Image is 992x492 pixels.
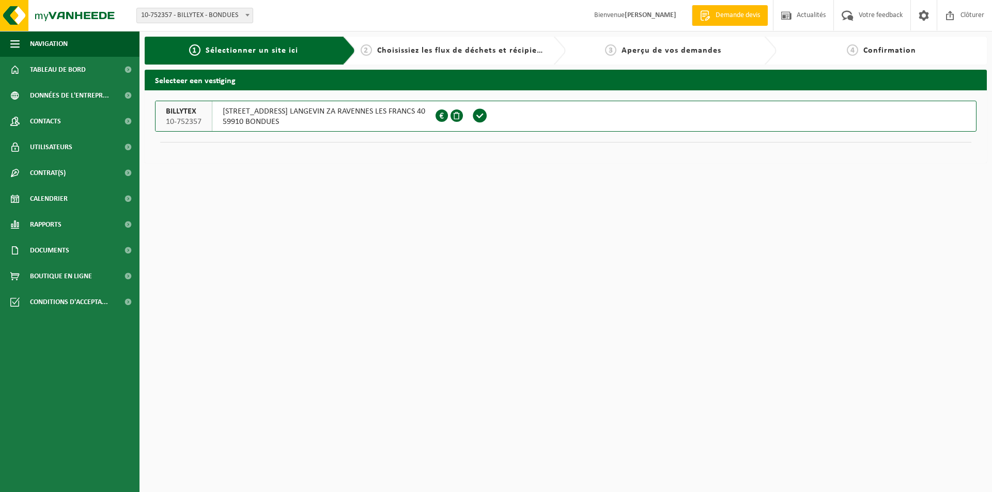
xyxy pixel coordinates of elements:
button: BILLYTEX 10-752357 [STREET_ADDRESS] LANGEVIN ZA RAVENNES LES FRANCS 4059910 BONDUES [155,101,977,132]
a: Demande devis [692,5,768,26]
span: Contacts [30,108,61,134]
span: 2 [361,44,372,56]
span: Demande devis [713,10,763,21]
span: Aperçu de vos demandes [622,46,721,55]
span: Calendrier [30,186,68,212]
span: 59910 BONDUES [223,117,425,127]
span: Conditions d'accepta... [30,289,108,315]
span: 10-752357 [166,117,202,127]
span: Choisissiez les flux de déchets et récipients [377,46,549,55]
span: Contrat(s) [30,160,66,186]
span: Rapports [30,212,61,237]
span: Boutique en ligne [30,263,92,289]
span: 4 [847,44,858,56]
span: Navigation [30,31,68,57]
h2: Selecteer een vestiging [145,70,987,90]
strong: [PERSON_NAME] [625,11,676,19]
span: 10-752357 - BILLYTEX - BONDUES [137,8,253,23]
span: BILLYTEX [166,106,202,117]
span: 3 [605,44,616,56]
span: Données de l'entrepr... [30,83,109,108]
span: [STREET_ADDRESS] LANGEVIN ZA RAVENNES LES FRANCS 40 [223,106,425,117]
span: Sélectionner un site ici [206,46,298,55]
span: Tableau de bord [30,57,86,83]
span: 1 [189,44,200,56]
span: Documents [30,237,69,263]
span: Confirmation [863,46,916,55]
span: Utilisateurs [30,134,72,160]
span: 10-752357 - BILLYTEX - BONDUES [136,8,253,23]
